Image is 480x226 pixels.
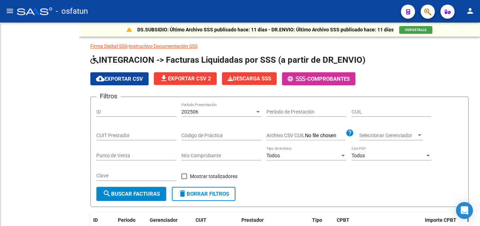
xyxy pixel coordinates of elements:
[181,109,198,115] span: 202506
[399,26,432,34] button: VER DETALLE
[103,191,160,197] span: Buscar Facturas
[346,129,354,137] mat-icon: help
[222,72,277,85] button: Descarga SSS
[137,26,394,33] p: DS.SUBSIDIO: Último Archivo SSS publicado hace: 11 días - DR.ENVIO: Último Archivo SSS publicado ...
[266,133,305,138] span: Archivo CSV CUIL
[172,187,235,201] button: Borrar Filtros
[228,75,271,82] span: Descarga SSS
[96,74,104,83] mat-icon: cloud_download
[129,43,198,49] a: Instructivo Documentación SSS
[96,91,121,101] h3: Filtros
[352,153,365,158] span: Todos
[150,217,178,223] span: Gerenciador
[337,217,349,223] span: CPBT
[178,189,187,198] mat-icon: delete
[90,55,365,65] span: INTEGRACION -> Facturas Liquidadas por SSS (a partir de DR_ENVIO)
[160,74,168,83] mat-icon: file_download
[90,72,149,85] button: Exportar CSV
[196,217,206,223] span: CUIT
[288,76,307,82] span: -
[56,4,88,19] span: - osfatun
[90,42,469,50] p: -
[405,28,427,32] span: VER DETALLE
[222,72,277,85] app-download-masive: Descarga masiva de comprobantes (adjuntos)
[93,217,98,223] span: ID
[307,76,350,82] span: Comprobantes
[103,189,111,198] mat-icon: search
[96,187,166,201] button: Buscar Facturas
[96,76,143,82] span: Exportar CSV
[90,43,127,49] a: Firma Digital SSS
[425,217,456,223] span: Importe CPBT
[266,153,280,158] span: Todos
[178,191,229,197] span: Borrar Filtros
[466,7,474,15] mat-icon: person
[282,72,355,85] button: -Comprobantes
[6,7,14,15] mat-icon: menu
[241,217,264,223] span: Prestador
[190,172,238,181] span: Mostrar totalizadores
[359,133,416,139] span: Seleccionar Gerenciador
[456,202,473,219] div: Open Intercom Messenger
[305,133,346,139] input: Archivo CSV CUIL
[160,75,211,82] span: Exportar CSV 2
[154,72,217,85] button: Exportar CSV 2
